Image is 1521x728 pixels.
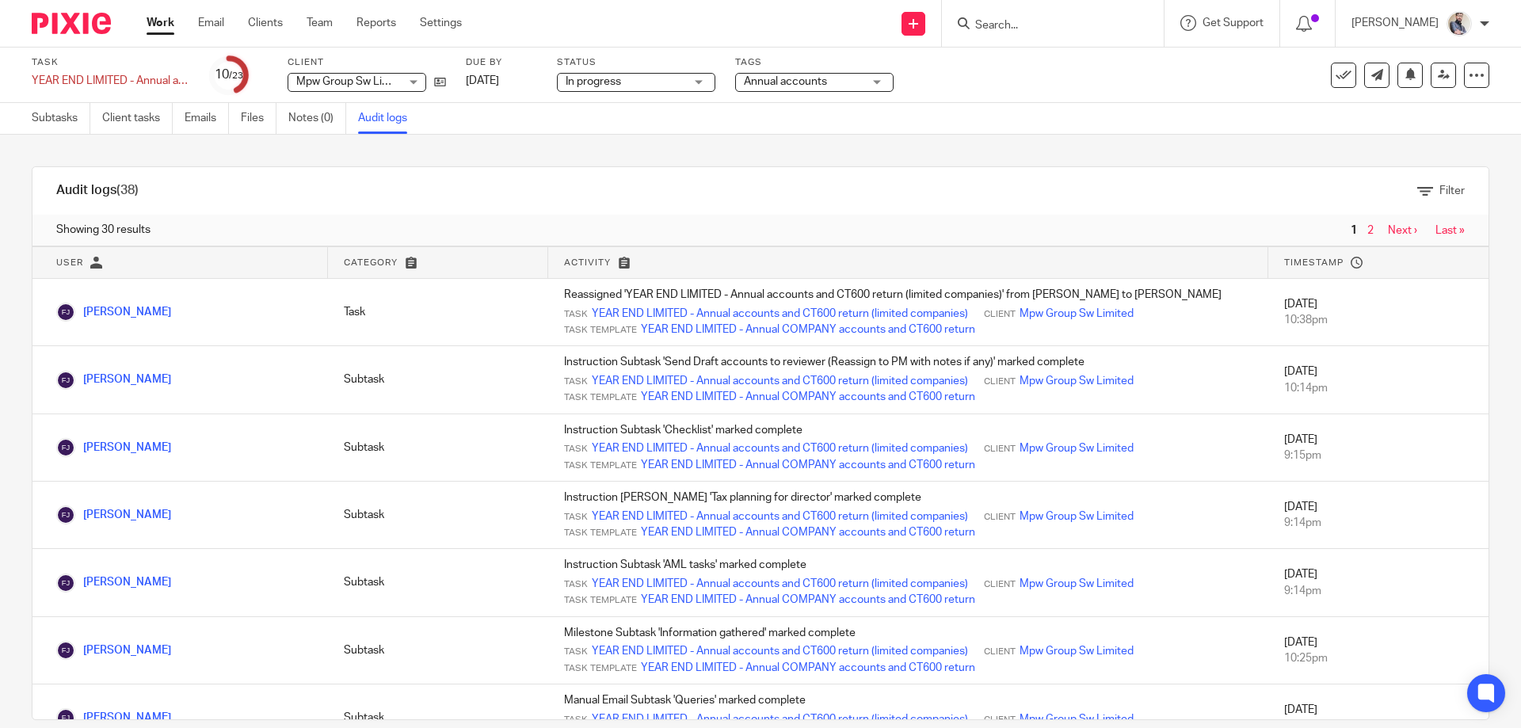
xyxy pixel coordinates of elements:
span: Category [344,258,398,267]
a: YEAR END LIMITED - Annual COMPANY accounts and CT600 return [641,322,975,337]
td: [DATE] [1268,482,1489,549]
small: /23 [229,71,243,80]
a: Mpw Group Sw Limited [1020,576,1134,592]
span: [DATE] [466,75,499,86]
label: Tags [735,56,894,69]
a: Mpw Group Sw Limited [1020,440,1134,456]
span: Task Template [564,324,637,337]
td: Subtask [328,482,548,549]
a: Team [307,15,333,31]
span: Activity [564,258,611,267]
span: Filter [1439,185,1465,196]
span: Client [984,714,1016,726]
span: Client [984,375,1016,388]
a: Next › [1388,225,1417,236]
a: [PERSON_NAME] [56,509,171,520]
nav: pager [1347,224,1465,237]
span: Task Template [564,662,637,675]
td: Instruction Subtask 'Checklist' marked complete [548,414,1268,481]
span: Task [564,714,588,726]
a: [PERSON_NAME] [56,577,171,588]
a: Email [198,15,224,31]
p: [PERSON_NAME] [1351,15,1439,31]
a: YEAR END LIMITED - Annual COMPANY accounts and CT600 return [641,389,975,405]
div: 9:14pm [1284,515,1473,531]
td: Instruction Subtask 'AML tasks' marked complete [548,549,1268,616]
a: [PERSON_NAME] [56,374,171,385]
a: [PERSON_NAME] [56,712,171,723]
span: Task [564,308,588,321]
span: 1 [1347,221,1361,240]
a: YEAR END LIMITED - Annual accounts and CT600 return (limited companies) [592,306,968,322]
a: Settings [420,15,462,31]
a: Mpw Group Sw Limited [1020,509,1134,524]
a: YEAR END LIMITED - Annual COMPANY accounts and CT600 return [641,592,975,608]
div: 9:14pm [1284,583,1473,599]
div: 10:38pm [1284,312,1473,328]
a: Last » [1435,225,1465,236]
a: Notes (0) [288,103,346,134]
a: Mpw Group Sw Limited [1020,373,1134,389]
span: Task [564,443,588,455]
td: [DATE] [1268,279,1489,346]
a: YEAR END LIMITED - Annual COMPANY accounts and CT600 return [641,457,975,473]
td: Instruction Subtask 'Send Draft accounts to reviewer (Reassign to PM with notes if any)' marked c... [548,346,1268,414]
a: YEAR END LIMITED - Annual accounts and CT600 return (limited companies) [592,576,968,592]
td: Task [328,279,548,346]
a: Mpw Group Sw Limited [1020,643,1134,659]
a: Reports [356,15,396,31]
label: Due by [466,56,537,69]
td: Subtask [328,346,548,414]
a: Work [147,15,174,31]
a: YEAR END LIMITED - Annual accounts and CT600 return (limited companies) [592,440,968,456]
span: Task [564,578,588,591]
img: Fahad Javed [56,505,75,524]
a: Emails [185,103,229,134]
a: YEAR END LIMITED - Annual accounts and CT600 return (limited companies) [592,373,968,389]
div: 9:15pm [1284,448,1473,463]
a: Mpw Group Sw Limited [1020,306,1134,322]
img: Pixie [32,13,111,34]
img: Fahad Javed [56,708,75,727]
span: Client [984,443,1016,455]
span: Annual accounts [744,76,827,87]
img: Pixie%2002.jpg [1447,11,1472,36]
a: Files [241,103,276,134]
a: YEAR END LIMITED - Annual accounts and CT600 return (limited companies) [592,643,968,659]
div: 10:14pm [1284,380,1473,396]
img: Fahad Javed [56,641,75,660]
a: [PERSON_NAME] [56,645,171,656]
span: Showing 30 results [56,222,151,238]
div: YEAR END LIMITED - Annual accounts and CT600 return (limited companies) [32,73,190,89]
td: [DATE] [1268,414,1489,481]
a: YEAR END LIMITED - Annual COMPANY accounts and CT600 return [641,524,975,540]
label: Task [32,56,190,69]
a: YEAR END LIMITED - Annual accounts and CT600 return (limited companies) [592,509,968,524]
td: Instruction [PERSON_NAME] 'Tax planning for director' marked complete [548,482,1268,549]
a: YEAR END LIMITED - Annual accounts and CT600 return (limited companies) [592,711,968,727]
td: [DATE] [1268,346,1489,414]
span: Timestamp [1284,258,1344,267]
span: Client [984,308,1016,321]
div: 10 [215,66,243,84]
td: Subtask [328,616,548,684]
img: Fahad Javed [56,303,75,322]
a: Audit logs [358,103,419,134]
span: Client [984,511,1016,524]
a: [PERSON_NAME] [56,307,171,318]
span: In progress [566,76,621,87]
span: Task [564,375,588,388]
img: Fahad Javed [56,574,75,593]
td: Reassigned 'YEAR END LIMITED - Annual accounts and CT600 return (limited companies)' from [PERSON... [548,279,1268,346]
label: Status [557,56,715,69]
span: Task Template [564,459,637,472]
a: Subtasks [32,103,90,134]
img: Fahad Javed [56,371,75,390]
a: Mpw Group Sw Limited [1020,711,1134,727]
div: 10:25pm [1284,650,1473,666]
a: Client tasks [102,103,173,134]
input: Search [974,19,1116,33]
td: Milestone Subtask 'Information gathered' marked complete [548,616,1268,684]
td: [DATE] [1268,549,1489,616]
td: [DATE] [1268,616,1489,684]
